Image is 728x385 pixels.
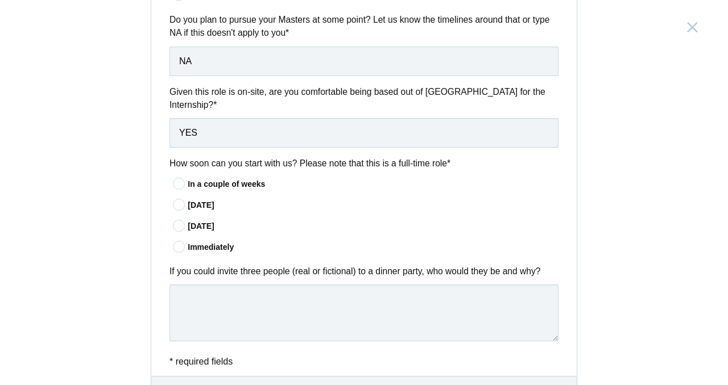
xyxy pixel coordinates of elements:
[169,265,559,278] label: If you could invite three people (real or fictional) to a dinner party, who would they be and why?
[188,199,559,211] div: [DATE]
[188,178,559,190] div: In a couple of weeks
[169,13,559,40] label: Do you plan to pursue your Masters at some point? Let us know the timelines around that or type N...
[188,220,559,232] div: [DATE]
[188,241,559,253] div: Immediately
[169,85,559,112] label: Given this role is on-site, are you comfortable being based out of [GEOGRAPHIC_DATA] for the Inte...
[169,157,559,170] label: How soon can you start with us? Please note that this is a full-time role
[169,357,233,366] span: * required fields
